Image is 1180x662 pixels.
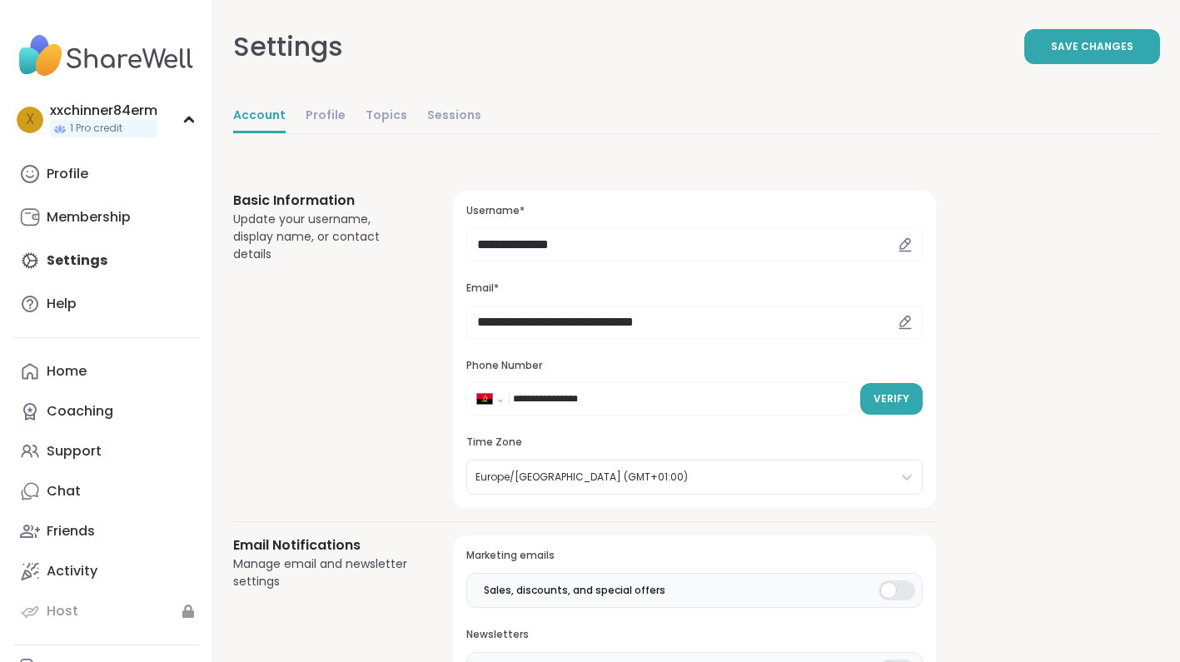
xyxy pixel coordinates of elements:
a: Profile [306,100,346,133]
h3: Newsletters [466,628,923,642]
h3: Email* [466,281,923,296]
div: Help [47,295,77,313]
a: Profile [13,154,199,194]
a: Account [233,100,286,133]
a: Chat [13,471,199,511]
h3: Phone Number [466,359,923,373]
div: Profile [47,165,88,183]
div: Chat [47,482,81,500]
img: ShareWell Nav Logo [13,27,199,85]
div: Coaching [47,402,113,421]
div: Friends [47,522,95,540]
h3: Time Zone [466,436,923,450]
a: Help [13,284,199,324]
span: x [26,109,35,131]
span: Sales, discounts, and special offers [484,583,665,598]
div: Membership [47,208,131,226]
div: Update your username, display name, or contact details [233,211,413,263]
div: Home [47,362,87,381]
span: Save Changes [1051,39,1133,54]
div: Support [47,442,102,460]
div: Manage email and newsletter settings [233,555,413,590]
button: Save Changes [1024,29,1160,64]
span: Verify [874,391,909,406]
span: 1 Pro credit [70,122,122,136]
a: Membership [13,197,199,237]
a: Host [13,591,199,631]
div: Settings [233,27,343,67]
a: Home [13,351,199,391]
a: Sessions [427,100,481,133]
div: xxchinner84erm [50,102,157,120]
button: Verify [860,383,923,415]
h3: Basic Information [233,191,413,211]
a: Topics [366,100,407,133]
h3: Username* [466,204,923,218]
h3: Email Notifications [233,535,413,555]
div: Host [47,602,78,620]
a: Coaching [13,391,199,431]
div: Activity [47,562,97,580]
a: Support [13,431,199,471]
h3: Marketing emails [466,549,923,563]
a: Activity [13,551,199,591]
a: Friends [13,511,199,551]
